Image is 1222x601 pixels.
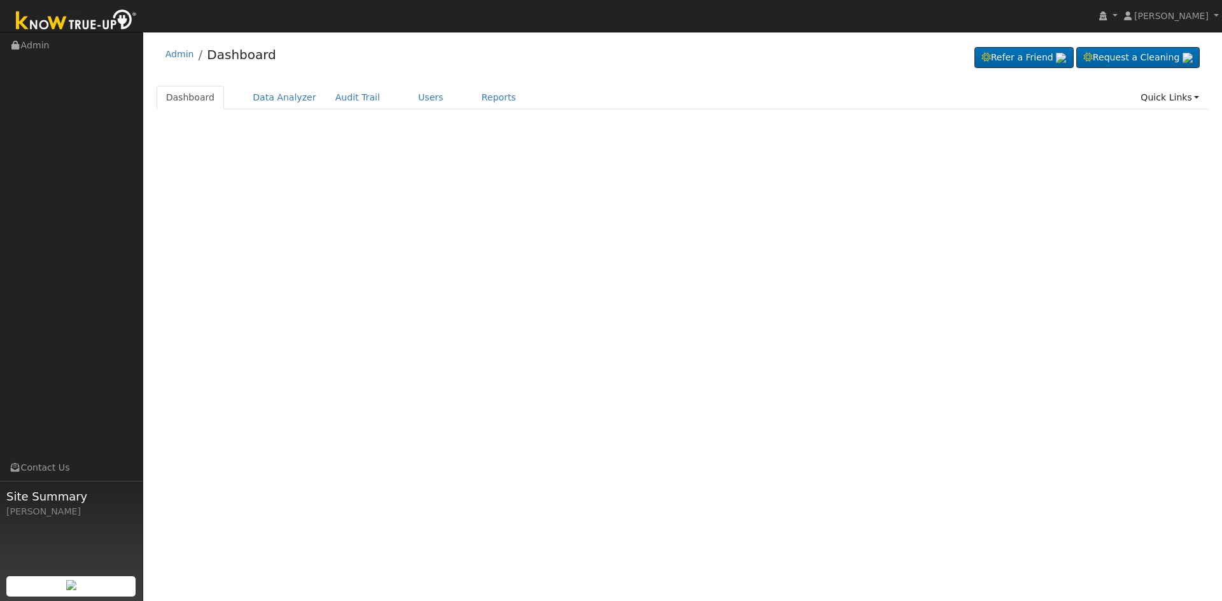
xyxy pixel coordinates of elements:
a: Quick Links [1131,86,1209,109]
span: Site Summary [6,488,136,505]
a: Reports [472,86,526,109]
a: Dashboard [157,86,225,109]
img: Know True-Up [10,7,143,36]
a: Dashboard [207,47,276,62]
img: retrieve [1056,53,1066,63]
a: Users [409,86,453,109]
img: retrieve [66,580,76,590]
span: [PERSON_NAME] [1134,11,1209,21]
a: Data Analyzer [243,86,326,109]
a: Admin [165,49,194,59]
a: Request a Cleaning [1076,47,1200,69]
a: Audit Trail [326,86,390,109]
img: retrieve [1183,53,1193,63]
div: [PERSON_NAME] [6,505,136,518]
a: Refer a Friend [974,47,1074,69]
